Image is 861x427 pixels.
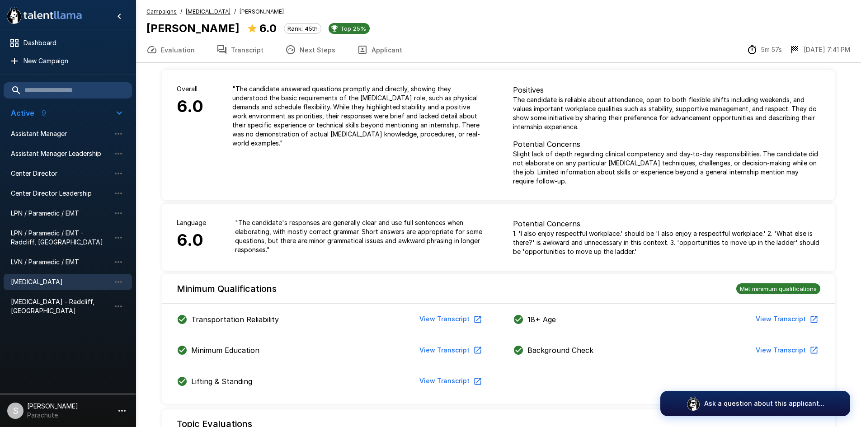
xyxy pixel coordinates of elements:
button: View Transcript [416,342,484,359]
button: View Transcript [752,342,820,359]
span: Met minimum qualifications [736,285,820,292]
p: Ask a question about this applicant... [704,399,824,408]
p: Minimum Education [191,345,259,356]
button: Evaluation [136,37,206,62]
p: Positives [513,84,820,95]
span: / [180,7,182,16]
p: [DATE] 7:41 PM [804,45,850,54]
h6: Minimum Qualifications [177,282,277,296]
b: [PERSON_NAME] [146,22,240,35]
p: " The candidate answered questions promptly and directly, showing they understood the basic requi... [232,84,484,148]
button: Next Steps [274,37,346,62]
p: Lifting & Standing [191,376,252,387]
div: The date and time when the interview was completed [789,44,850,55]
p: Transportation Reliability [191,314,279,325]
span: Rank: 45th [284,25,321,32]
span: Top 25% [337,25,370,32]
div: The time between starting and completing the interview [747,44,782,55]
u: [MEDICAL_DATA] [186,8,231,15]
h6: 6.0 [177,94,203,120]
p: Slight lack of depth regarding clinical competency and day-to-day responsibilities. The candidate... [513,150,820,186]
button: Applicant [346,37,413,62]
p: " The candidate's responses are generally clear and use full sentences when elaborating, with mos... [235,218,484,254]
p: The candidate is reliable about attendance, open to both flexible shifts including weekends, and ... [513,95,820,131]
p: Background Check [527,345,593,356]
span: [PERSON_NAME] [240,7,284,16]
u: Campaigns [146,8,177,15]
h6: 6.0 [177,227,206,253]
p: Language [177,218,206,227]
button: Ask a question about this applicant... [660,391,850,416]
button: View Transcript [416,373,484,389]
button: View Transcript [416,311,484,328]
p: 1. 'I also enjoy respectful workplace.' should be 'I also enjoy a respectful workplace.' 2. 'What... [513,229,820,256]
b: 6.0 [259,22,277,35]
p: Potential Concerns [513,139,820,150]
p: 18+ Age [527,314,556,325]
p: Potential Concerns [513,218,820,229]
p: 5m 57s [761,45,782,54]
img: logo_glasses@2x.png [686,396,701,411]
span: / [234,7,236,16]
button: View Transcript [752,311,820,328]
button: Transcript [206,37,274,62]
p: Overall [177,84,203,94]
